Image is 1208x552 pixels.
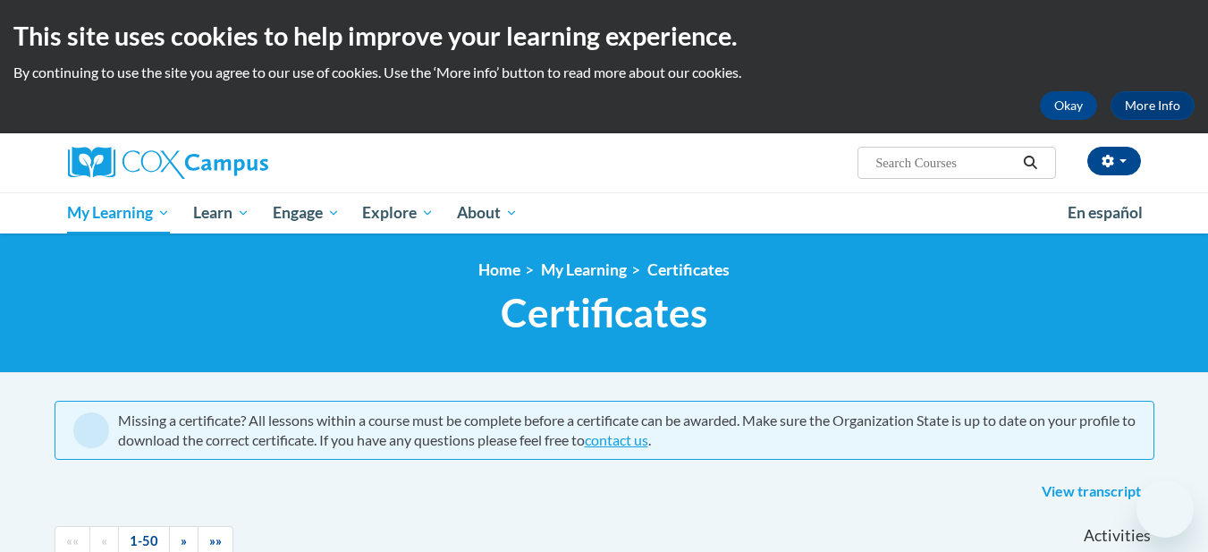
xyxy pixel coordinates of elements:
span: Engage [273,202,340,224]
a: Explore [351,192,445,234]
a: Engage [261,192,351,234]
span: « [101,533,107,548]
a: Certificates [647,260,730,279]
span: Learn [193,202,249,224]
span: En español [1068,203,1143,222]
span: My Learning [67,202,170,224]
input: Search Courses [874,152,1017,174]
h2: This site uses cookies to help improve your learning experience. [13,18,1195,54]
a: About [445,192,529,234]
span: Activities [1084,526,1151,546]
a: My Learning [541,260,627,279]
a: More Info [1111,91,1195,120]
button: Okay [1040,91,1097,120]
a: View transcript [1028,478,1154,506]
span: Certificates [501,289,707,336]
img: Cox Campus [68,147,268,179]
span: »» [209,533,222,548]
a: contact us [585,431,648,448]
a: En español [1056,194,1154,232]
button: Search [1017,152,1043,174]
a: Learn [182,192,261,234]
span: «« [66,533,79,548]
a: Home [478,260,520,279]
p: By continuing to use the site you agree to our use of cookies. Use the ‘More info’ button to read... [13,63,1195,82]
a: Cox Campus [68,147,408,179]
div: Missing a certificate? All lessons within a course must be complete before a certificate can be a... [118,411,1136,450]
a: My Learning [56,192,182,234]
div: Main menu [41,192,1168,234]
span: About [457,202,518,224]
span: Explore [362,202,434,224]
iframe: Button to launch messaging window [1136,480,1194,538]
button: Account Settings [1087,147,1141,175]
span: » [181,533,187,548]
